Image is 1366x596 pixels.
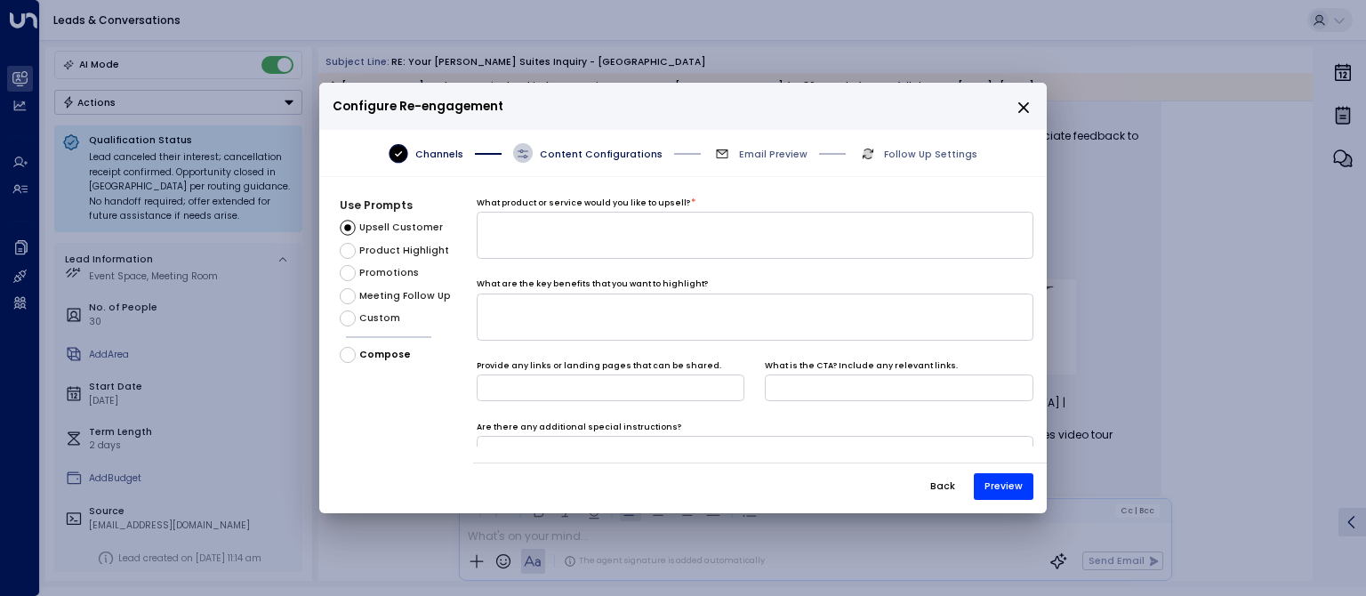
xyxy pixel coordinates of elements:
span: Promotions [359,266,419,280]
button: Preview [974,473,1033,500]
span: Meeting Follow Up [359,289,451,303]
span: Follow Up Settings [884,148,977,161]
span: Channels [415,148,463,161]
span: Email Preview [739,148,808,161]
label: What is the CTA? Include any relevant links. [765,360,958,373]
span: Upsell Customer [359,221,443,235]
span: Content Configurations [540,148,663,161]
label: Are there any additional special instructions? [477,422,681,434]
button: Back [919,473,967,500]
label: What are the key benefits that you want to highlight? [477,278,708,291]
span: Compose [359,348,411,362]
label: What product or service would you like to upsell? [477,197,690,210]
h4: Use Prompts [340,197,473,213]
span: Product Highlight [359,244,449,258]
span: Configure Re-engagement [333,97,503,117]
button: close [1016,100,1032,116]
span: Custom [359,311,400,326]
label: Provide any links or landing pages that can be shared. [477,360,721,373]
